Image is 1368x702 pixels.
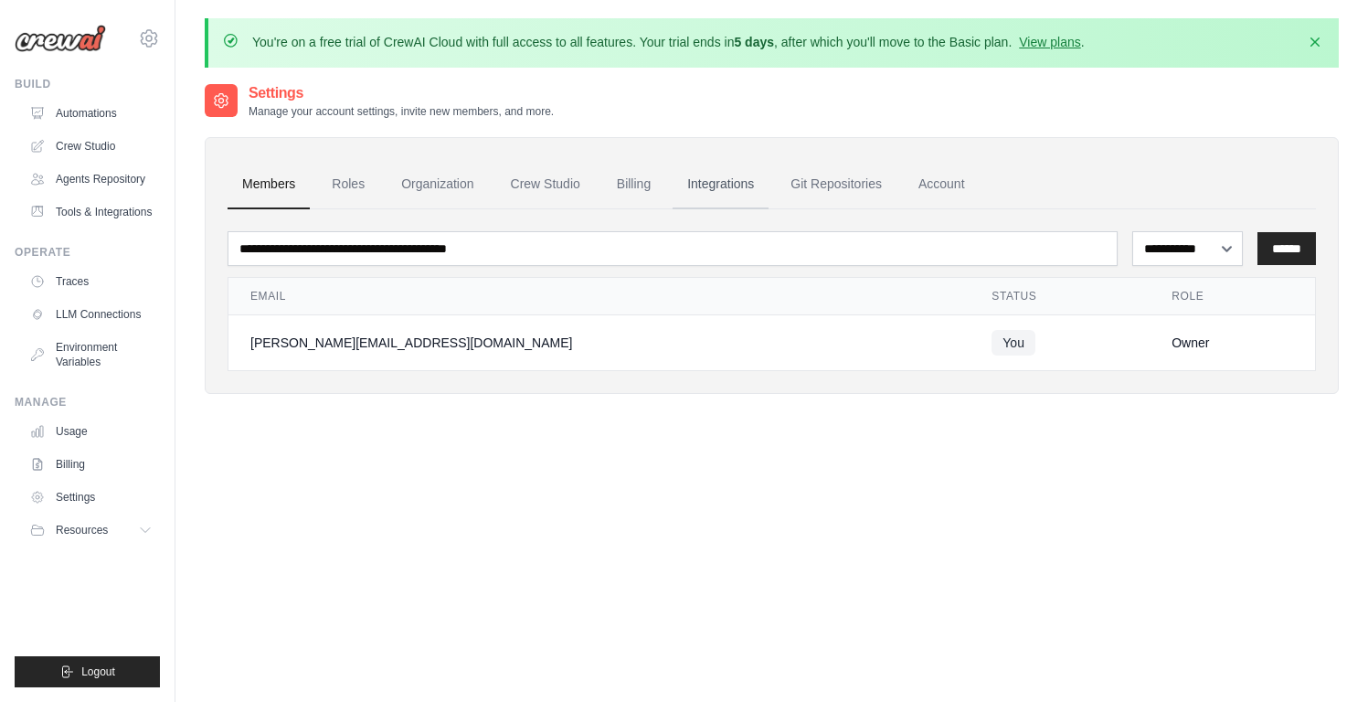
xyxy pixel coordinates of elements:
[228,160,310,209] a: Members
[56,523,108,537] span: Resources
[81,665,115,679] span: Logout
[602,160,665,209] a: Billing
[22,132,160,161] a: Crew Studio
[22,450,160,479] a: Billing
[22,333,160,377] a: Environment Variables
[22,417,160,446] a: Usage
[904,160,980,209] a: Account
[734,35,774,49] strong: 5 days
[1172,334,1293,352] div: Owner
[249,82,554,104] h2: Settings
[15,25,106,52] img: Logo
[496,160,595,209] a: Crew Studio
[673,160,769,209] a: Integrations
[22,197,160,227] a: Tools & Integrations
[15,245,160,260] div: Operate
[228,278,970,315] th: Email
[1019,35,1080,49] a: View plans
[15,395,160,409] div: Manage
[22,165,160,194] a: Agents Repository
[22,300,160,329] a: LLM Connections
[970,278,1150,315] th: Status
[1150,278,1315,315] th: Role
[250,334,948,352] div: [PERSON_NAME][EMAIL_ADDRESS][DOMAIN_NAME]
[992,330,1035,356] span: You
[22,516,160,545] button: Resources
[22,99,160,128] a: Automations
[22,483,160,512] a: Settings
[317,160,379,209] a: Roles
[252,33,1085,51] p: You're on a free trial of CrewAI Cloud with full access to all features. Your trial ends in , aft...
[15,656,160,687] button: Logout
[249,104,554,119] p: Manage your account settings, invite new members, and more.
[22,267,160,296] a: Traces
[15,77,160,91] div: Build
[776,160,896,209] a: Git Repositories
[387,160,488,209] a: Organization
